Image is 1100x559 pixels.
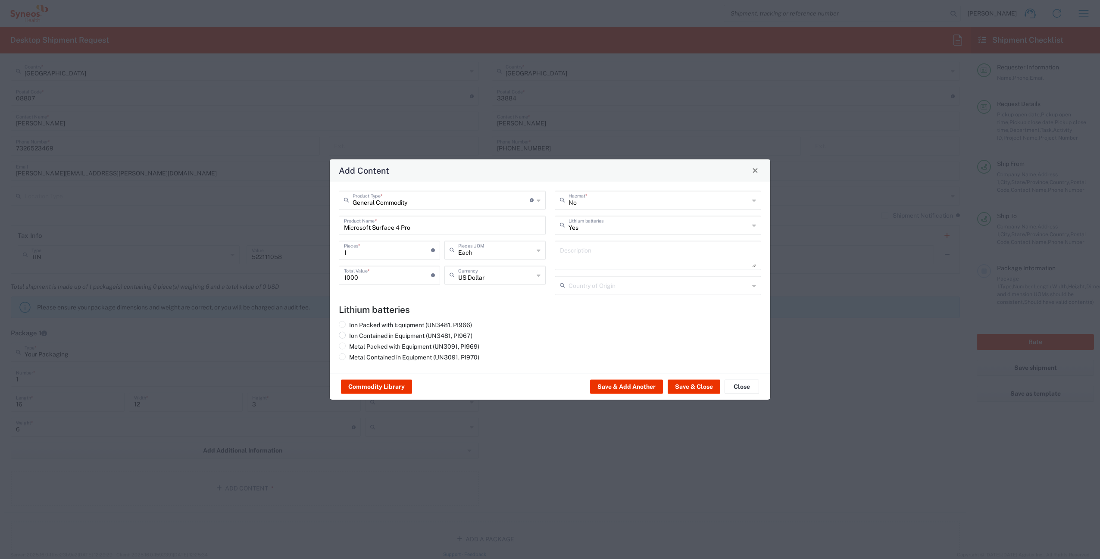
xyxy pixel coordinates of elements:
[339,331,472,339] label: Ion Contained in Equipment (UN3481, PI967)
[590,380,663,393] button: Save & Add Another
[668,380,720,393] button: Save & Close
[339,321,472,328] label: Ion Packed with Equipment (UN3481, PI966)
[749,164,761,176] button: Close
[725,380,759,393] button: Close
[341,380,412,393] button: Commodity Library
[339,353,479,361] label: Metal Contained in Equipment (UN3091, PI970)
[339,342,479,350] label: Metal Packed with Equipment (UN3091, PI969)
[339,304,761,315] h4: Lithium batteries
[339,164,389,176] h4: Add Content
